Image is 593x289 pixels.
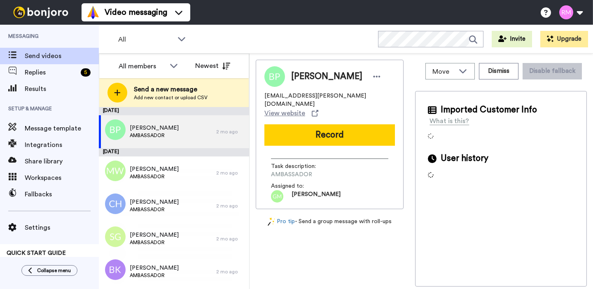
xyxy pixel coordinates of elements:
[216,235,245,242] div: 2 mo ago
[216,128,245,135] div: 2 mo ago
[130,206,179,213] span: AMBASSADOR
[292,190,341,203] span: [PERSON_NAME]
[479,63,518,79] button: Dismiss
[25,124,99,133] span: Message template
[25,173,99,183] span: Workspaces
[130,132,179,139] span: AMBASSADOR
[7,250,66,256] span: QUICK START GUIDE
[264,66,285,87] img: Image of Ben Pearce
[432,67,455,77] span: Move
[216,170,245,176] div: 2 mo ago
[25,140,99,150] span: Integrations
[134,84,208,94] span: Send a new message
[25,156,99,166] span: Share library
[105,259,126,280] img: bk.png
[441,152,488,165] span: User history
[130,124,179,132] span: [PERSON_NAME]
[119,61,166,71] div: All members
[291,70,362,83] span: [PERSON_NAME]
[134,94,208,101] span: Add new contact or upload CSV
[264,108,305,118] span: View website
[105,193,126,214] img: ch.png
[271,170,349,179] span: AMBASSADOR
[540,31,588,47] button: Upgrade
[130,173,179,180] span: AMBASSADOR
[268,217,295,226] a: Pro tip
[130,198,179,206] span: [PERSON_NAME]
[99,148,249,156] div: [DATE]
[271,182,329,190] span: Assigned to:
[118,35,173,44] span: All
[264,124,395,146] button: Record
[21,265,77,276] button: Collapse menu
[25,84,99,94] span: Results
[25,223,99,233] span: Settings
[268,217,275,226] img: magic-wand.svg
[264,108,318,118] a: View website
[130,231,179,239] span: [PERSON_NAME]
[523,63,582,79] button: Disable fallback
[81,68,91,77] div: 5
[430,116,469,126] div: What is this?
[25,189,99,199] span: Fallbacks
[130,165,179,173] span: [PERSON_NAME]
[105,7,167,18] span: Video messaging
[216,203,245,209] div: 2 mo ago
[216,268,245,275] div: 2 mo ago
[189,58,236,74] button: Newest
[37,267,71,274] span: Collapse menu
[271,162,329,170] span: Task description :
[105,161,126,181] img: mw.png
[264,92,395,108] span: [EMAIL_ADDRESS][PERSON_NAME][DOMAIN_NAME]
[130,272,179,279] span: AMBASSADOR
[130,239,179,246] span: AMBASSADOR
[130,264,179,272] span: [PERSON_NAME]
[25,68,77,77] span: Replies
[492,31,532,47] button: Invite
[10,7,72,18] img: bj-logo-header-white.svg
[105,119,126,140] img: bp.png
[256,217,404,226] div: - Send a group message with roll-ups
[25,51,99,61] span: Send videos
[99,107,249,115] div: [DATE]
[271,190,283,203] img: gm.png
[105,226,126,247] img: sg.png
[441,104,537,116] span: Imported Customer Info
[86,6,100,19] img: vm-color.svg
